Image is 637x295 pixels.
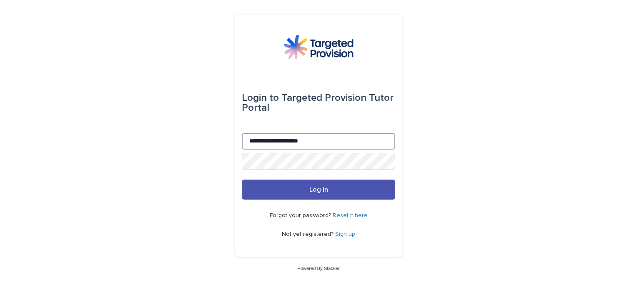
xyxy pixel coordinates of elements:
[335,231,355,237] a: Sign up
[309,186,328,193] span: Log in
[242,86,395,120] div: Targeted Provision Tutor Portal
[333,212,368,218] a: Reset it here
[297,266,339,271] a: Powered By Stacker
[283,35,354,60] img: M5nRWzHhSzIhMunXDL62
[242,93,279,103] span: Login to
[282,231,335,237] span: Not yet registered?
[242,180,395,200] button: Log in
[270,212,333,218] span: Forgot your password?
